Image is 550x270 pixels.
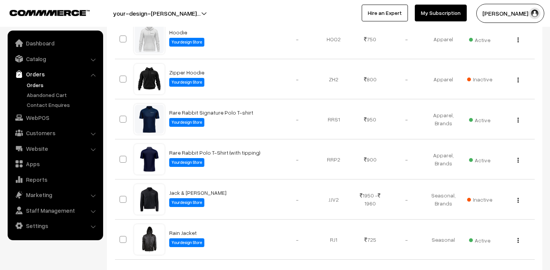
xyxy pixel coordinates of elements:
a: My Subscription [415,5,467,21]
span: Active [469,114,490,124]
label: Yourdesign Store [169,158,204,167]
td: Apparel [425,59,462,99]
img: user [529,8,540,19]
label: Yourdesign Store [169,38,204,47]
a: Reports [10,173,100,186]
a: Jack & [PERSON_NAME] [169,189,226,196]
td: - [279,19,316,59]
td: - [279,179,316,220]
td: - [388,59,425,99]
a: COMMMERCE [10,8,76,17]
a: Contact Enquires [25,101,100,109]
td: - [279,139,316,179]
a: Rare Rabbit Polo T-Shirt (with tipping) [169,149,260,156]
td: 750 [352,19,389,59]
td: HOO2 [315,19,352,59]
a: Catalog [10,52,100,66]
td: Apparel, Brands [425,99,462,139]
label: Yourdesign Store [169,238,204,247]
a: Rain Jacket [169,230,197,236]
a: Settings [10,219,100,233]
td: - [279,59,316,99]
td: ZH2 [315,59,352,99]
img: Menu [518,118,519,123]
td: 1950 - 1960 [352,179,389,220]
td: - [388,179,425,220]
a: Customers [10,126,100,140]
td: 950 [352,99,389,139]
td: - [279,220,316,260]
td: JJV2 [315,179,352,220]
td: 900 [352,139,389,179]
a: Staff Management [10,204,100,217]
span: Inactive [467,75,492,83]
a: Apps [10,157,100,171]
label: Yourdesign Store [169,118,204,127]
td: Seasonal, Brands [425,179,462,220]
label: Yourdesign Store [169,78,204,87]
td: - [388,99,425,139]
a: Orders [10,67,100,81]
td: RRS1 [315,99,352,139]
span: Active [469,154,490,164]
img: Menu [518,78,519,82]
img: Menu [518,158,519,163]
td: RRP2 [315,139,352,179]
td: - [388,19,425,59]
td: Seasonal [425,220,462,260]
label: Yourdesign Store [169,198,204,207]
a: Website [10,142,100,155]
td: - [388,139,425,179]
td: 800 [352,59,389,99]
td: Apparel, Brands [425,139,462,179]
span: Inactive [467,196,492,204]
a: Orders [25,81,100,89]
span: Active [469,234,490,244]
a: Abandoned Cart [25,91,100,99]
button: your-design-[PERSON_NAME]… [86,4,227,23]
span: Active [469,34,490,44]
a: Marketing [10,188,100,202]
a: Dashboard [10,36,100,50]
a: Zipper Hoodie [169,69,204,76]
img: Menu [518,238,519,243]
img: Menu [518,37,519,42]
td: - [279,99,316,139]
a: Hire an Expert [362,5,408,21]
a: WebPOS [10,111,100,124]
button: [PERSON_NAME] N.P [476,4,544,23]
td: 725 [352,220,389,260]
img: COMMMERCE [10,10,90,16]
td: Apparel [425,19,462,59]
td: - [388,220,425,260]
td: RJ1 [315,220,352,260]
a: Rare Rabbit Signature Polo T-shirt [169,109,253,116]
img: Menu [518,198,519,203]
a: Hoodie [169,29,187,36]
